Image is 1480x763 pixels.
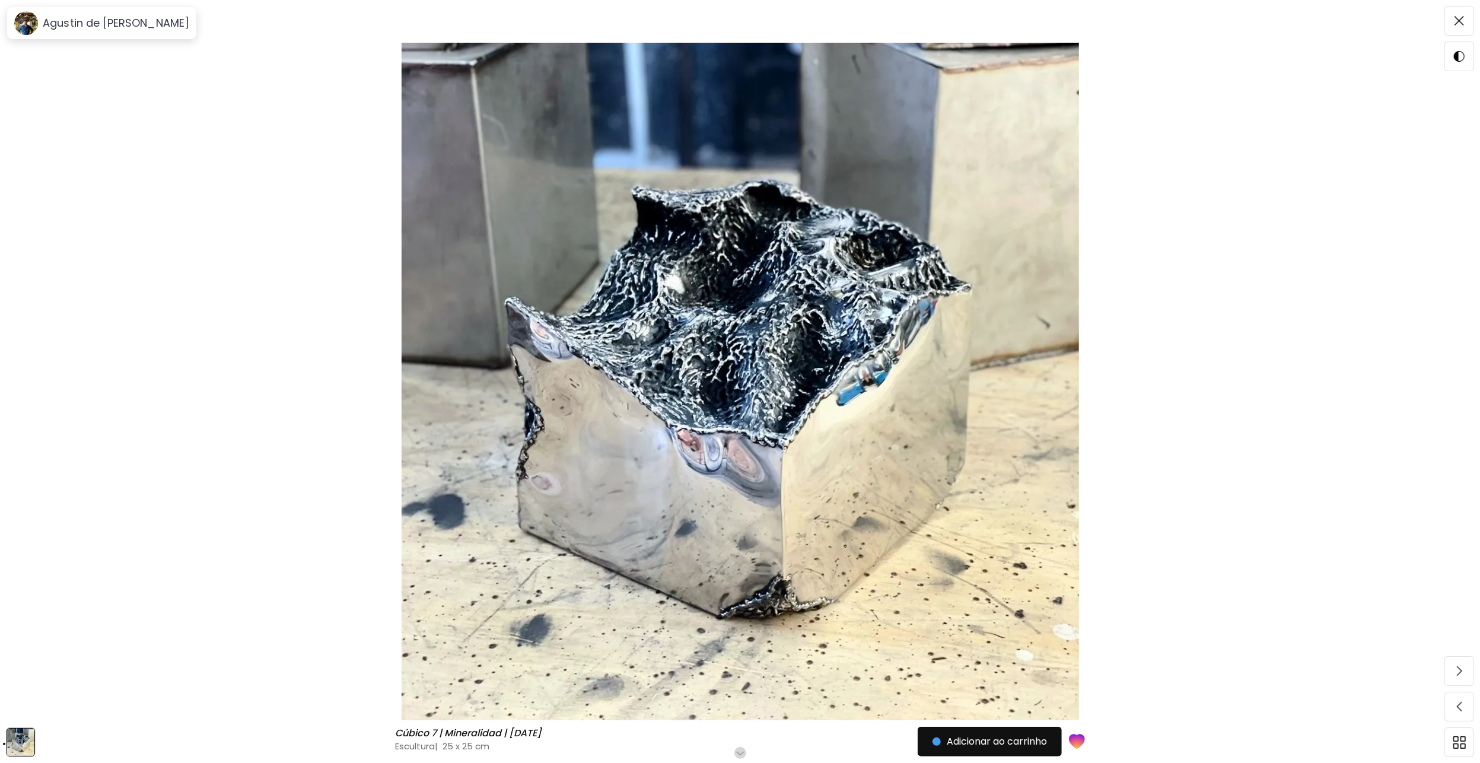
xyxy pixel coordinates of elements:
[918,727,1062,756] button: Adicionar ao carrinho
[395,740,950,752] h4: Escultura | 25 x 25 cm
[43,16,189,30] h6: Agustin de [PERSON_NAME]
[932,735,1047,749] span: Adicionar ao carrinho
[1069,733,1086,751] img: favorites
[395,727,545,739] h6: Cúbico 7 | Mineralidad | [DATE]
[1062,726,1093,758] button: favorites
